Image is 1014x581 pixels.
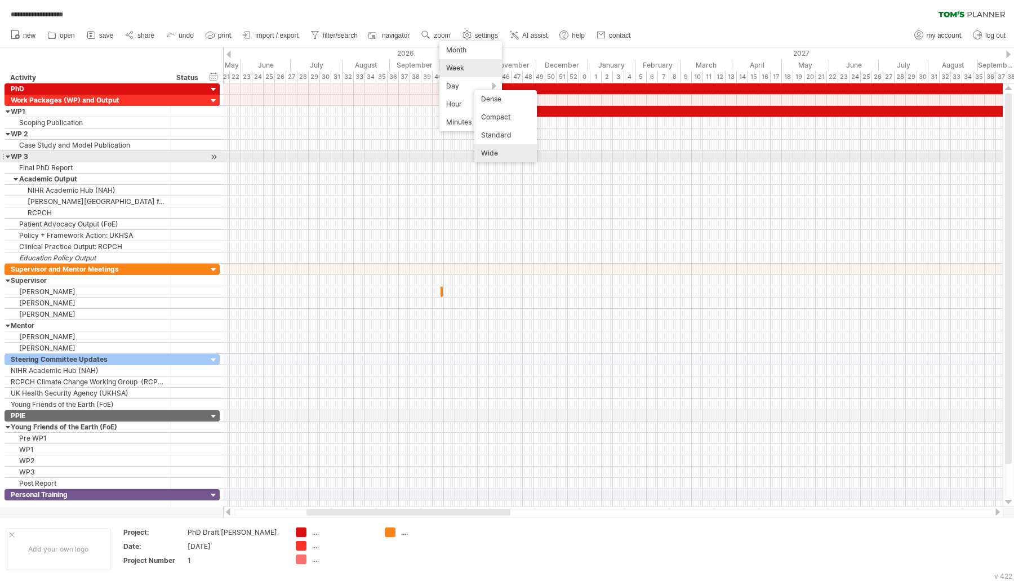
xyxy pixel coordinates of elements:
div: Policy + Framework Action: UKHSA [11,230,165,241]
div: Standard [474,126,537,144]
div: [PERSON_NAME] [11,286,165,297]
span: import / export [255,32,299,39]
div: 16 [759,71,771,83]
a: filter/search [308,28,361,43]
a: AI assist [507,28,551,43]
div: 27 [883,71,895,83]
div: 26 [872,71,883,83]
div: 35 [973,71,985,83]
div: February 2027 [635,59,681,71]
span: help [572,32,585,39]
span: log out [985,32,1006,39]
div: 3 [613,71,624,83]
div: 49 [534,71,545,83]
div: RCPCH [11,207,165,218]
div: June 2027 [829,59,879,71]
div: 50 [545,71,557,83]
div: Young Friends of the Earth (FoE) [11,399,165,410]
a: save [84,28,117,43]
span: share [137,32,154,39]
div: UK Health Security Agency (UKHSA) [11,388,165,398]
div: scroll to activity [208,151,219,163]
div: RCPCH Climate Change Working Group (RCPCH) [11,376,165,387]
div: January 2027 [588,59,635,71]
div: 30 [917,71,928,83]
div: Young Friends of the Earth (FoE) [11,422,165,432]
div: 1 [188,556,282,565]
div: 37 [399,71,410,83]
a: navigator [367,28,413,43]
div: 5 [635,71,647,83]
div: 0 [579,71,590,83]
div: 10 [692,71,703,83]
div: 23 [838,71,850,83]
div: 6 [647,71,658,83]
div: 21 [219,71,230,83]
div: [PERSON_NAME] [11,343,165,353]
div: 22 [230,71,241,83]
div: Supervisor and Mentor Meetings [11,264,165,274]
div: 34 [962,71,973,83]
div: September 2026 [390,59,439,71]
div: Add your own logo [6,528,111,570]
a: new [8,28,39,43]
div: Wide [474,144,537,162]
div: 9 [681,71,692,83]
div: WP1 [11,106,165,117]
div: Day [439,77,502,95]
div: 18 [782,71,793,83]
span: filter/search [323,32,358,39]
span: save [99,32,113,39]
div: November 2026 [489,59,536,71]
div: 15 [748,71,759,83]
div: 35 [376,71,388,83]
div: Activity [10,72,164,83]
div: 27 [286,71,297,83]
div: Hour [439,95,502,113]
div: 48 [523,71,534,83]
div: 32 [940,71,951,83]
div: December 2026 [536,59,588,71]
span: zoom [434,32,450,39]
div: Steering Committee Updates [11,354,165,365]
div: 33 [354,71,365,83]
div: Pre WP1 [11,433,165,443]
div: 25 [861,71,872,83]
div: Mentor [11,320,165,331]
div: Status [176,72,201,83]
div: [PERSON_NAME] [11,331,165,342]
span: my account [927,32,961,39]
div: PPIE [11,410,165,421]
div: July 2027 [879,59,928,71]
div: v 422 [994,572,1012,580]
div: 21 [816,71,827,83]
span: navigator [382,32,410,39]
span: contact [609,32,631,39]
div: NIHR Academic Hub (NAH) [11,365,165,376]
span: AI assist [522,32,548,39]
div: Supervisor [11,275,165,286]
div: 51 [557,71,568,83]
div: 34 [365,71,376,83]
a: zoom [419,28,453,43]
div: 26 [275,71,286,83]
div: 38 [410,71,421,83]
div: .... [401,527,462,537]
a: share [122,28,158,43]
div: Education Policy Output [11,252,165,263]
a: log out [970,28,1009,43]
div: 29 [906,71,917,83]
div: 19 [793,71,804,83]
div: WP3 [11,467,165,477]
div: WP1 [11,444,165,455]
div: WP2 [11,455,165,466]
div: 8 [669,71,681,83]
div: PhD [11,83,165,94]
div: Final PhD Report [11,162,165,173]
a: undo [163,28,197,43]
div: NIHR Academic Hub (NAH) [11,185,165,196]
div: 33 [951,71,962,83]
div: [PERSON_NAME] [11,309,165,320]
a: settings [460,28,501,43]
div: 31 [331,71,343,83]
